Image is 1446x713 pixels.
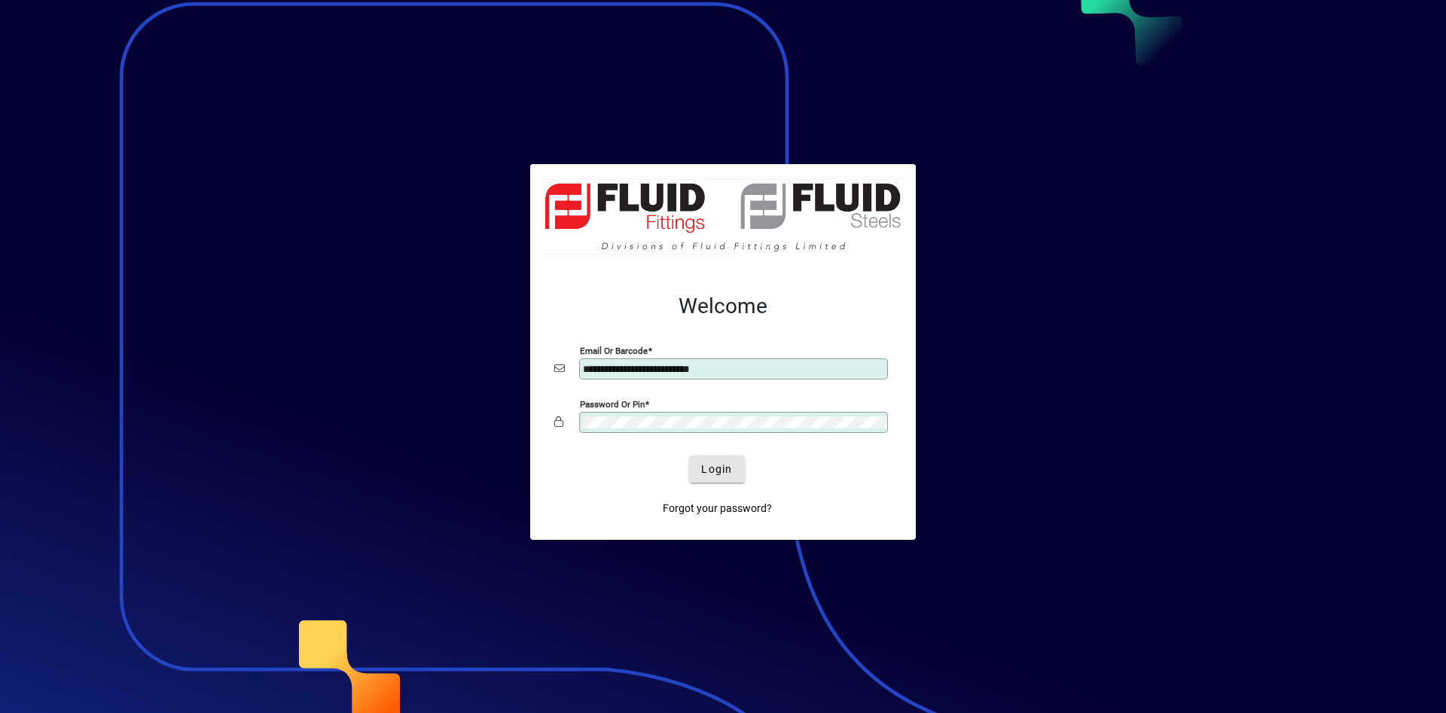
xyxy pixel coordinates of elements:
a: Forgot your password? [657,495,778,522]
span: Forgot your password? [663,501,772,516]
button: Login [689,456,744,483]
h2: Welcome [554,294,892,319]
mat-label: Password or Pin [580,399,645,410]
span: Login [701,462,732,477]
mat-label: Email or Barcode [580,346,648,356]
